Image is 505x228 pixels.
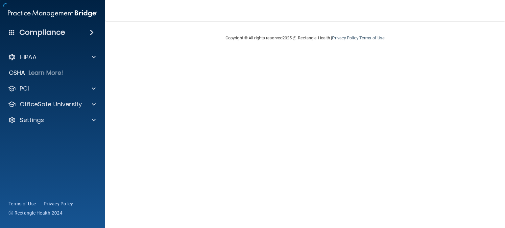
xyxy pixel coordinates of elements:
a: Privacy Policy [332,35,358,40]
p: HIPAA [20,53,36,61]
span: Ⓒ Rectangle Health 2024 [9,210,62,216]
a: Privacy Policy [44,200,73,207]
a: Terms of Use [359,35,385,40]
p: OfficeSafe University [20,100,82,108]
a: Settings [8,116,96,124]
p: Learn More! [29,69,63,77]
h4: Compliance [19,28,65,37]
a: OfficeSafe University [8,100,96,108]
p: OSHA [9,69,25,77]
a: Terms of Use [9,200,36,207]
img: PMB logo [8,7,97,20]
p: PCI [20,85,29,93]
div: Copyright © All rights reserved 2025 @ Rectangle Health | | [185,28,425,49]
p: Settings [20,116,44,124]
a: HIPAA [8,53,96,61]
a: PCI [8,85,96,93]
